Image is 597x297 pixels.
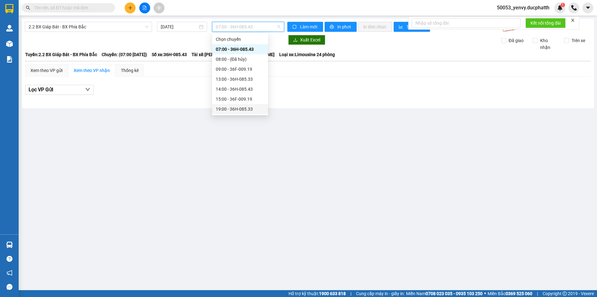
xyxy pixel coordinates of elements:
sup: 1 [561,3,565,7]
span: Hỗ trợ kỹ thuật: [289,290,346,297]
span: Số xe: 36H-085.43 [152,51,187,58]
span: down [85,87,90,92]
strong: 1900 633 818 [319,291,346,296]
button: In đơn chọn [358,22,392,32]
img: icon-new-feature [557,5,563,11]
button: caret-down [582,2,593,13]
span: file-add [142,6,147,10]
strong: 0369 525 060 [506,291,532,296]
span: caret-down [585,5,591,11]
div: Chọn chuyến [212,34,268,44]
button: downloadXuất Excel [288,35,325,45]
span: Kết nối tổng đài [530,20,561,26]
span: Kho nhận [538,37,559,51]
span: ⚪️ [484,292,486,295]
button: aim [154,2,164,13]
span: question-circle [7,256,12,262]
strong: 0708 023 035 - 0935 103 250 [426,291,483,296]
span: sync [292,25,298,30]
img: phone-icon [571,5,577,11]
span: printer [330,25,335,30]
span: message [7,284,12,290]
span: Làm mới [300,23,318,30]
div: 08:00 - (Đã hủy) [216,56,264,63]
span: copyright [562,291,567,296]
span: search [26,6,30,10]
span: Loại xe: Limousine 24 phòng [279,51,335,58]
button: syncLàm mới [287,22,323,32]
input: Nhập số tổng đài [412,18,521,28]
span: Chuyến: (07:00 [DATE]) [102,51,147,58]
span: | [350,290,351,297]
div: Chọn chuyến [216,36,264,43]
button: Kết nối tổng đài [525,18,566,28]
span: Miền Bắc [488,290,532,297]
div: Xem theo VP gửi [30,67,62,74]
span: 2.2 BX Giáp Bát - BX Phía Bắc [29,22,148,31]
span: aim [157,6,161,10]
div: 09:00 - 36F-009.19 [216,66,264,73]
span: bar-chart [399,25,404,30]
img: warehouse-icon [6,25,13,31]
span: close [571,18,575,22]
div: Thống kê [121,67,139,74]
img: logo-vxr [5,4,13,13]
span: Miền Nam [406,290,483,297]
button: bar-chartThống kê [394,22,430,32]
img: solution-icon [6,56,13,63]
img: warehouse-icon [6,41,13,47]
div: 19:00 - 36H-085.33 [216,106,264,113]
b: Tuyến: 2.2 BX Giáp Bát - BX Phía Bắc [25,52,97,57]
span: | [537,290,538,297]
input: Tìm tên, số ĐT hoặc mã đơn [34,4,108,11]
span: Cung cấp máy in - giấy in: [356,290,405,297]
span: 07:00 - 36H-085.43 [216,22,280,31]
span: In phơi [337,23,352,30]
input: 12/10/2025 [161,23,198,30]
span: notification [7,270,12,276]
div: Xem theo VP nhận [74,67,110,74]
span: 50053_yenvy.ducphatth [492,4,554,12]
button: Lọc VP Gửi [25,85,94,95]
span: plus [128,6,132,10]
span: 1 [562,3,564,7]
div: 07:00 - 36H-085.43 [216,46,264,53]
div: 14:00 - 36H-085.43 [216,86,264,93]
span: Tài xế: [PERSON_NAME] - [PERSON_NAME] [192,51,275,58]
img: warehouse-icon [6,242,13,248]
div: 13:00 - 36H-085.33 [216,76,264,83]
div: 15:00 - 36F-009.19 [216,96,264,103]
span: Trên xe [569,37,588,44]
button: plus [125,2,136,13]
button: printerIn phơi [325,22,357,32]
button: file-add [139,2,150,13]
span: Đã giao [506,37,526,44]
span: Lọc VP Gửi [29,86,53,93]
